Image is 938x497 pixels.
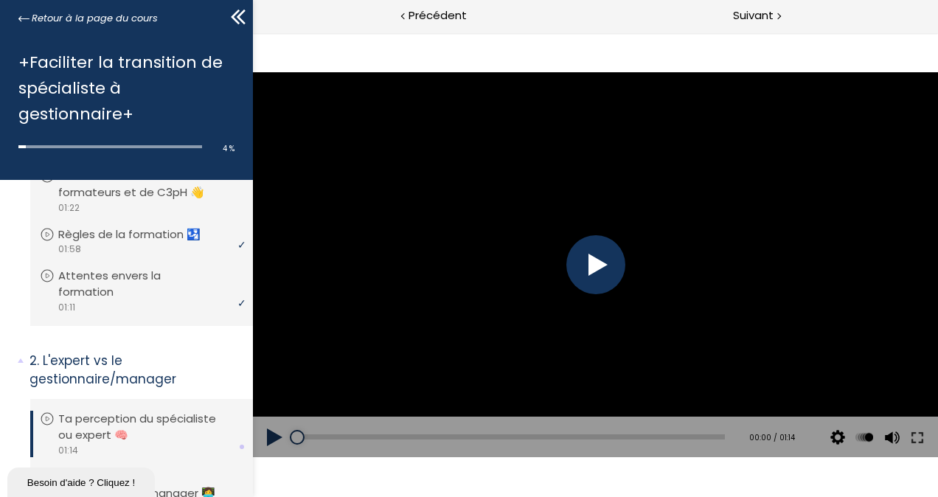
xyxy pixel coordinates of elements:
span: Suivant [733,7,774,25]
button: Play back rate [600,384,622,425]
span: 01:14 [58,444,78,457]
span: Précédent [409,7,467,25]
p: Règles de la formation 🛂 [58,226,223,243]
span: 01:58 [58,243,81,256]
button: Video quality [574,384,596,425]
p: Attentes envers la formation [58,268,240,300]
span: Retour à la page du cours [32,10,158,27]
span: 4 % [223,143,234,154]
span: 01:11 [58,301,75,314]
button: Volume [627,384,649,425]
p: L'expert vs le gestionnaire/manager [29,352,242,388]
p: Présentation des formateurs et de C3pH 👋 [58,168,240,201]
iframe: chat widget [7,465,158,497]
h1: +Faciliter la transition de spécialiste à gestionnaire+ [18,49,227,128]
a: Retour à la page du cours [18,10,158,27]
div: 00:00 / 01:14 [485,399,542,411]
span: 01:22 [58,201,80,215]
div: Modifier la vitesse de lecture [598,384,625,425]
span: 2. [29,352,39,370]
p: Ta perception du spécialiste ou expert 🧠 [58,411,240,443]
